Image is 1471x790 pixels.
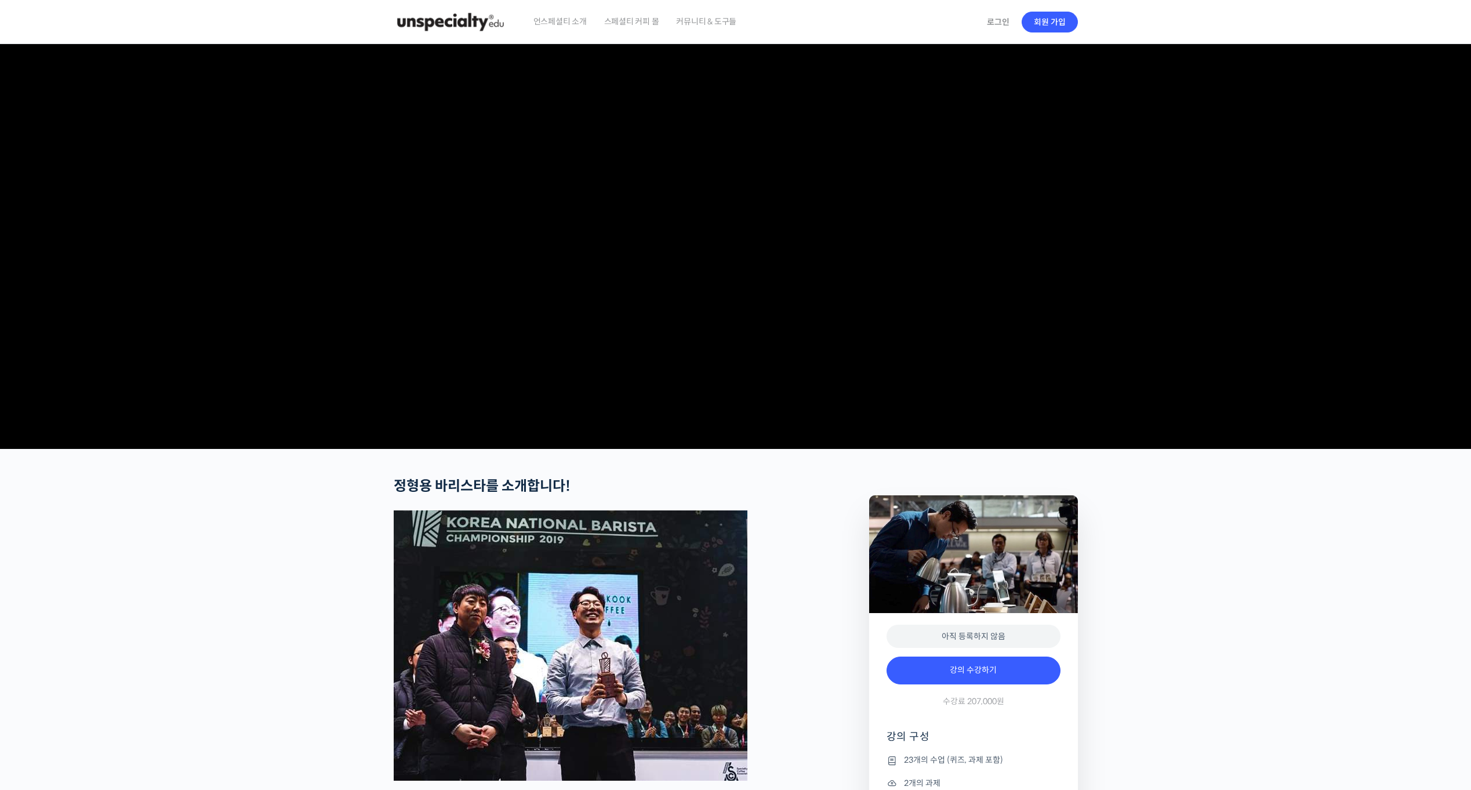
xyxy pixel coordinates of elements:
[887,753,1060,767] li: 23개의 수업 (퀴즈, 과제 포함)
[1022,12,1078,32] a: 회원 가입
[887,776,1060,790] li: 2개의 과제
[887,625,1060,648] div: 아직 등록하지 않음
[394,477,571,495] strong: 정형용 바리스타를 소개합니다!
[887,730,1060,753] h4: 강의 구성
[943,696,1004,707] span: 수강료 207,000원
[887,657,1060,684] a: 강의 수강하기
[980,9,1016,35] a: 로그인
